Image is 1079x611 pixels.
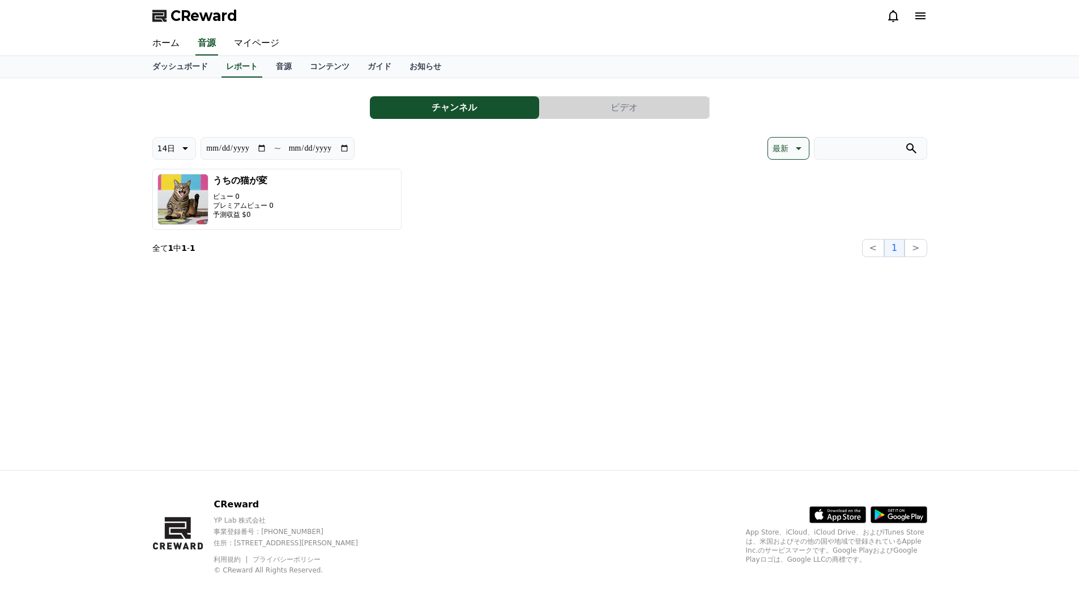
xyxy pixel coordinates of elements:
p: 住所 : [STREET_ADDRESS][PERSON_NAME] [214,539,377,548]
p: 予測収益 $0 [213,210,274,219]
button: チャンネル [370,96,539,119]
p: ~ [274,142,281,155]
a: 音源 [195,32,218,55]
img: うちの猫が変 [157,174,208,225]
a: お知らせ [400,56,450,78]
button: 14日 [152,137,197,160]
a: ホーム [143,32,189,55]
strong: 1 [190,243,195,253]
p: CReward [214,498,377,511]
a: コンテンツ [301,56,359,78]
h3: うちの猫が変 [213,174,274,187]
span: CReward [170,7,237,25]
p: 事業登録番号 : [PHONE_NUMBER] [214,527,377,536]
p: 最新 [773,140,788,156]
button: < [862,239,884,257]
button: うちの猫が変 ビュー 0 プレミアムビュー 0 予測収益 $0 [152,169,402,230]
a: ビデオ [540,96,710,119]
a: ガイド [359,56,400,78]
a: チャンネル [370,96,540,119]
p: プレミアムビュー 0 [213,201,274,210]
button: 最新 [767,137,809,160]
a: プライバシーポリシー [253,556,321,563]
a: CReward [152,7,237,25]
a: ダッシュボード [143,56,217,78]
a: マイページ [225,32,288,55]
p: 全て 中 - [152,242,195,254]
button: ビデオ [540,96,709,119]
strong: 1 [168,243,174,253]
p: 14日 [157,140,176,156]
a: レポート [221,56,262,78]
button: > [905,239,927,257]
p: App Store、iCloud、iCloud Drive、およびiTunes Storeは、米国およびその他の国や地域で登録されているApple Inc.のサービスマークです。Google P... [746,528,927,564]
strong: 1 [181,243,187,253]
p: YP Lab 株式会社 [214,516,377,525]
p: ビュー 0 [213,192,274,201]
a: 音源 [267,56,301,78]
button: 1 [884,239,905,257]
a: 利用規約 [214,556,249,563]
p: © CReward All Rights Reserved. [214,566,377,575]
